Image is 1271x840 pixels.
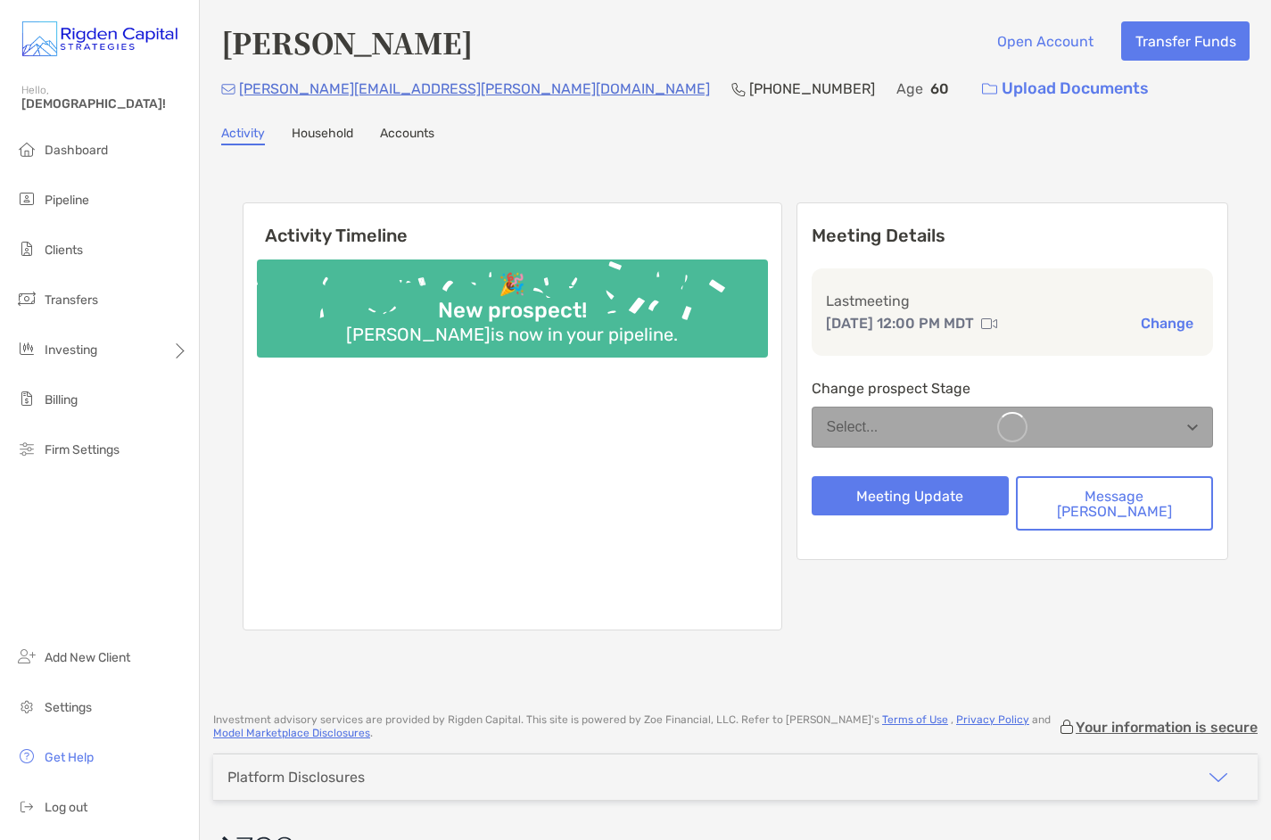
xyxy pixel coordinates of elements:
[16,795,37,817] img: logout icon
[16,696,37,717] img: settings icon
[213,713,1058,740] p: Investment advisory services are provided by Rigden Capital . This site is powered by Zoe Financi...
[1016,476,1213,531] button: Message [PERSON_NAME]
[16,138,37,160] img: dashboard icon
[16,388,37,409] img: billing icon
[221,84,235,95] img: Email Icon
[1121,21,1250,61] button: Transfer Funds
[956,713,1029,726] a: Privacy Policy
[380,126,434,145] a: Accounts
[292,126,353,145] a: Household
[45,193,89,208] span: Pipeline
[1208,767,1229,788] img: icon arrow
[1135,314,1199,333] button: Change
[16,188,37,210] img: pipeline icon
[45,292,98,308] span: Transfers
[213,727,370,739] a: Model Marketplace Disclosures
[981,317,997,331] img: communication type
[896,78,923,100] p: Age
[339,324,685,345] div: [PERSON_NAME] is now in your pipeline.
[16,288,37,309] img: transfers icon
[45,392,78,408] span: Billing
[45,650,130,665] span: Add New Client
[491,272,532,298] div: 🎉
[227,769,365,786] div: Platform Disclosures
[812,377,1214,399] p: Change prospect Stage
[45,243,83,258] span: Clients
[45,750,94,765] span: Get Help
[16,338,37,359] img: investing icon
[45,800,87,815] span: Log out
[431,298,594,324] div: New prospect!
[982,83,997,95] img: button icon
[16,646,37,667] img: add_new_client icon
[16,238,37,259] img: clients icon
[882,713,948,726] a: Terms of Use
[45,143,108,158] span: Dashboard
[731,82,746,96] img: Phone Icon
[970,70,1160,108] a: Upload Documents
[826,312,974,334] p: [DATE] 12:00 PM MDT
[21,7,177,71] img: Zoe Logo
[21,96,188,111] span: [DEMOGRAPHIC_DATA]!
[749,78,875,100] p: [PHONE_NUMBER]
[812,225,1214,247] p: Meeting Details
[16,438,37,459] img: firm-settings icon
[45,442,120,457] span: Firm Settings
[930,78,949,100] p: 60
[45,700,92,715] span: Settings
[983,21,1107,61] button: Open Account
[243,203,781,246] h6: Activity Timeline
[826,290,1200,312] p: Last meeting
[812,476,1009,515] button: Meeting Update
[221,126,265,145] a: Activity
[221,21,473,62] h4: [PERSON_NAME]
[16,745,37,767] img: get-help icon
[239,78,710,100] p: [PERSON_NAME][EMAIL_ADDRESS][PERSON_NAME][DOMAIN_NAME]
[1076,719,1258,736] p: Your information is secure
[45,342,97,358] span: Investing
